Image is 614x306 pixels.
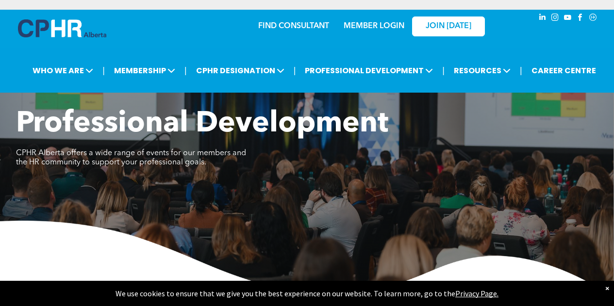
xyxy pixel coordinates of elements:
[442,61,445,81] li: |
[412,16,485,36] a: JOIN [DATE]
[588,12,598,25] a: Social network
[451,62,514,80] span: RESOURCES
[294,61,296,81] li: |
[184,61,187,81] li: |
[302,62,436,80] span: PROFESSIONAL DEVELOPMENT
[426,22,471,31] span: JOIN [DATE]
[537,12,548,25] a: linkedin
[455,289,498,298] a: Privacy Page.
[563,12,573,25] a: youtube
[344,22,404,30] a: MEMBER LOGIN
[102,61,105,81] li: |
[30,62,96,80] span: WHO WE ARE
[605,283,609,293] div: Dismiss notification
[258,22,329,30] a: FIND CONSULTANT
[550,12,561,25] a: instagram
[193,62,287,80] span: CPHR DESIGNATION
[16,110,388,139] span: Professional Development
[18,19,106,37] img: A blue and white logo for cp alberta
[529,62,599,80] a: CAREER CENTRE
[16,149,246,166] span: CPHR Alberta offers a wide range of events for our members and the HR community to support your p...
[575,12,586,25] a: facebook
[520,61,522,81] li: |
[111,62,178,80] span: MEMBERSHIP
